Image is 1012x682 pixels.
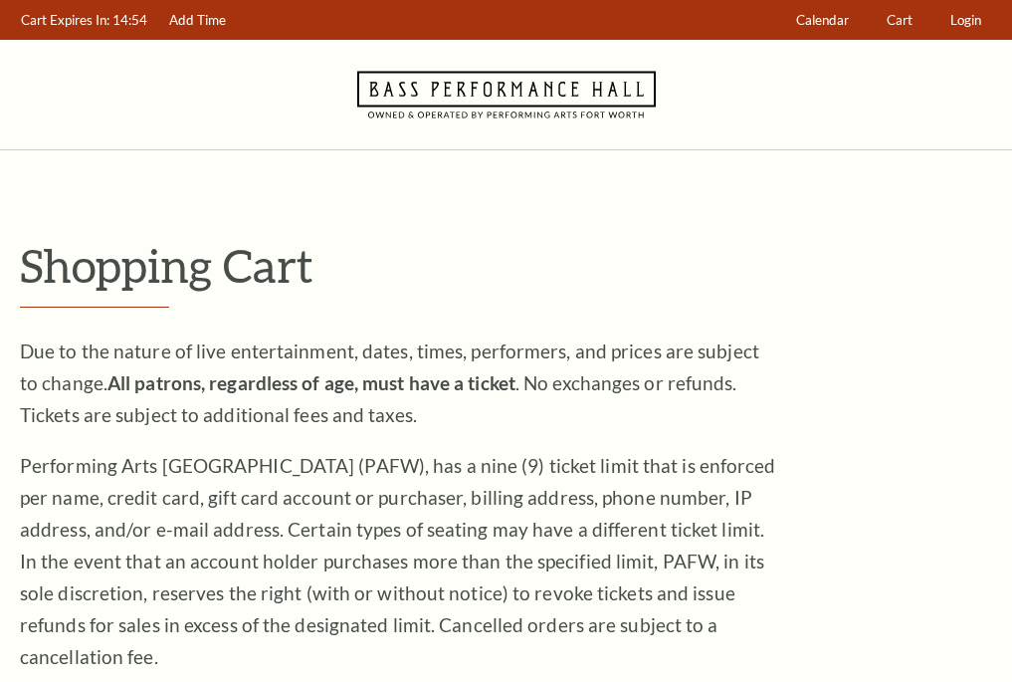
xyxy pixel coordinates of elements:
[787,1,859,40] a: Calendar
[20,240,992,291] p: Shopping Cart
[878,1,922,40] a: Cart
[20,450,776,673] p: Performing Arts [GEOGRAPHIC_DATA] (PAFW), has a nine (9) ticket limit that is enforced per name, ...
[20,340,759,426] span: Due to the nature of live entertainment, dates, times, performers, and prices are subject to chan...
[941,1,991,40] a: Login
[160,1,236,40] a: Add Time
[887,12,912,28] span: Cart
[950,12,981,28] span: Login
[796,12,849,28] span: Calendar
[107,371,515,394] strong: All patrons, regardless of age, must have a ticket
[112,12,147,28] span: 14:54
[21,12,109,28] span: Cart Expires In:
